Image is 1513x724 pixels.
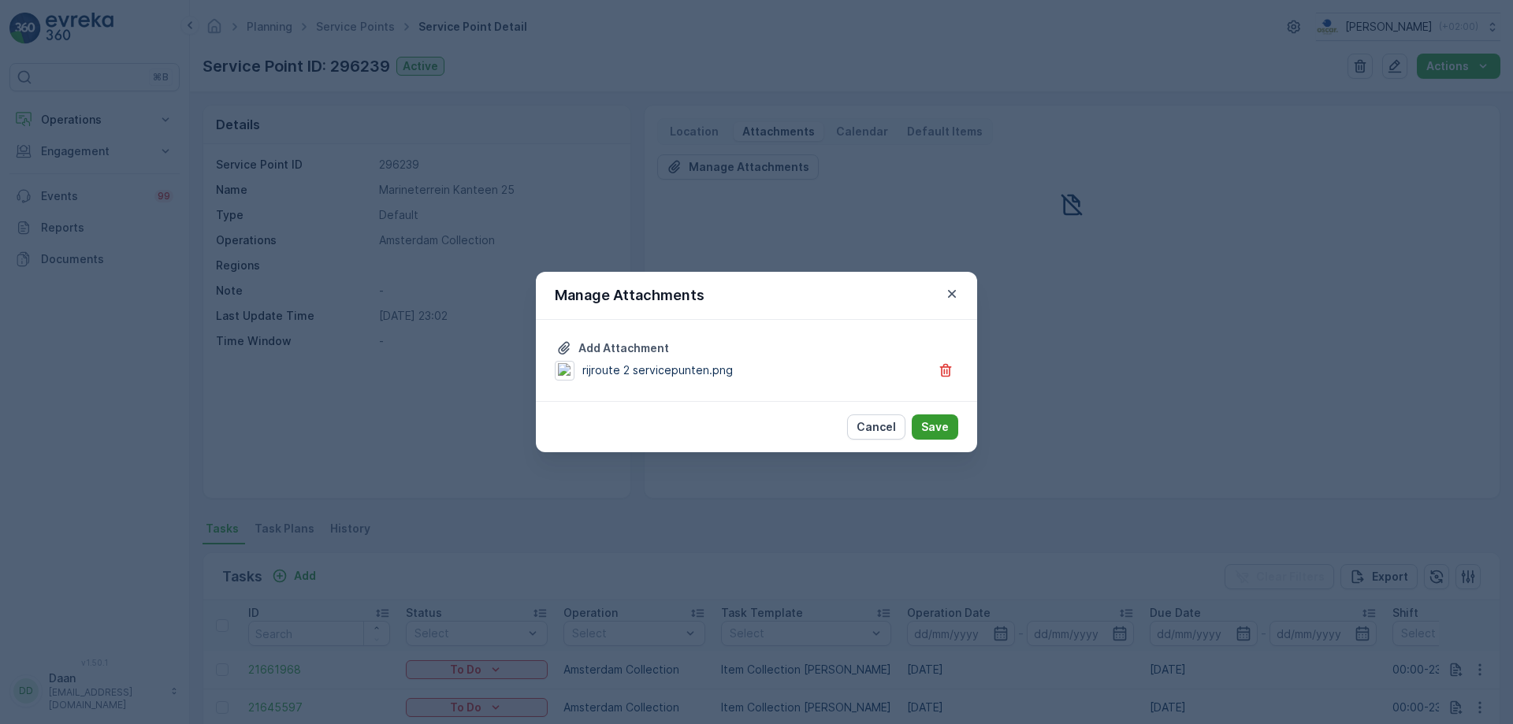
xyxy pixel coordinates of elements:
[578,340,669,356] p: Add Attachment
[555,284,704,306] p: Manage Attachments
[558,363,572,377] img: Media Preview
[912,414,958,440] button: Save
[921,419,949,435] p: Save
[857,419,896,435] p: Cancel
[847,414,905,440] button: Cancel
[555,339,671,358] button: Upload File
[582,362,733,378] p: rijroute 2 servicepunten.png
